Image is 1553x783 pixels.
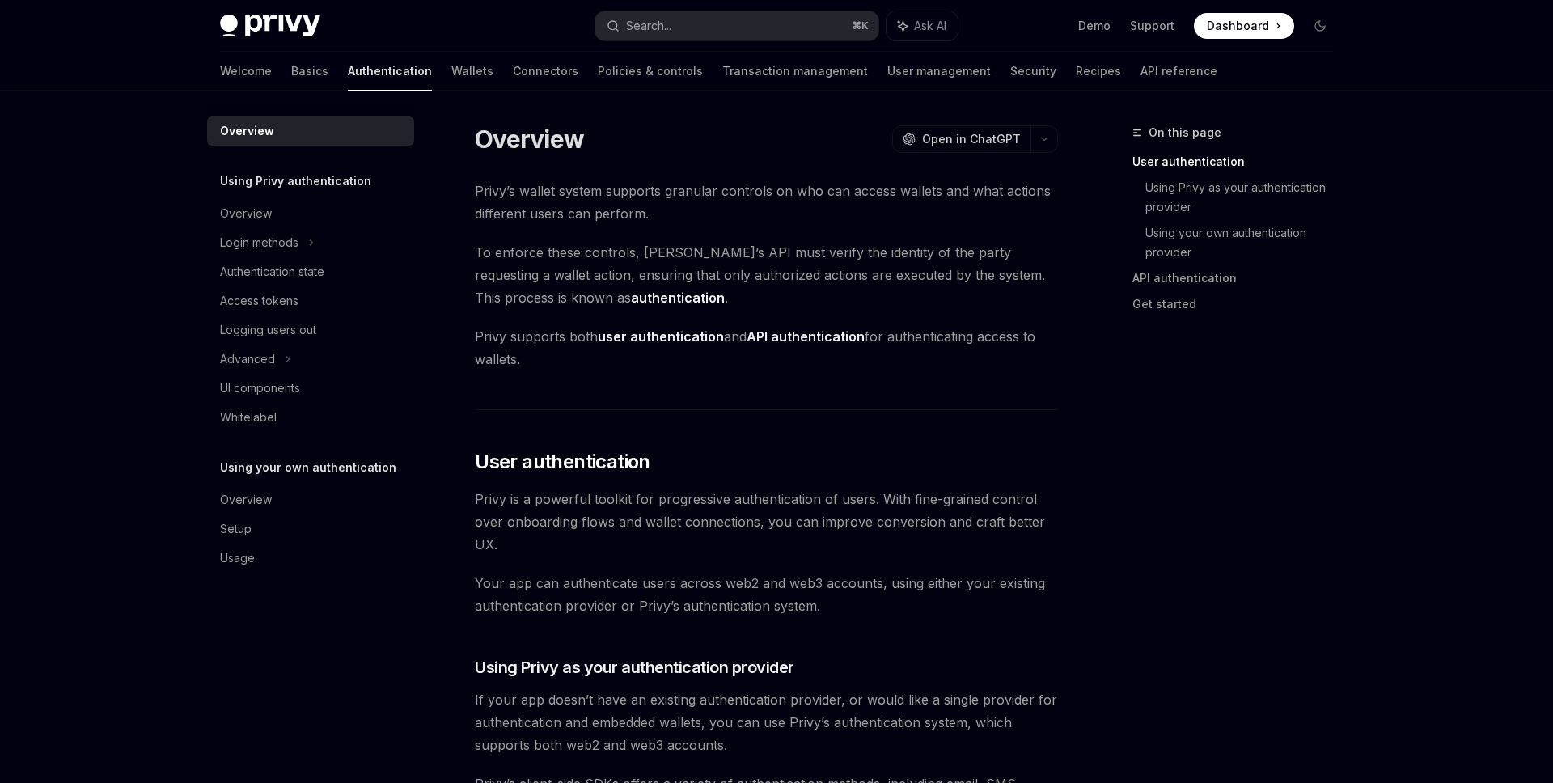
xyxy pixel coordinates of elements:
strong: user authentication [598,328,724,345]
span: Privy supports both and for authenticating access to wallets. [475,325,1058,370]
div: Overview [220,490,272,510]
a: API authentication [1132,265,1346,291]
a: User authentication [1132,149,1346,175]
span: To enforce these controls, [PERSON_NAME]’s API must verify the identity of the party requesting a... [475,241,1058,309]
a: Get started [1132,291,1346,317]
a: Support [1130,18,1174,34]
a: Dashboard [1194,13,1294,39]
button: Search...⌘K [595,11,878,40]
a: Usage [207,544,414,573]
div: Setup [220,519,252,539]
a: Security [1010,52,1056,91]
a: Using Privy as your authentication provider [1145,175,1346,220]
img: dark logo [220,15,320,37]
a: Basics [291,52,328,91]
h5: Using your own authentication [220,458,396,477]
a: Welcome [220,52,272,91]
span: On this page [1149,123,1221,142]
a: Connectors [513,52,578,91]
span: Your app can authenticate users across web2 and web3 accounts, using either your existing authent... [475,572,1058,617]
strong: API authentication [747,328,865,345]
a: Setup [207,514,414,544]
span: Ask AI [914,18,946,34]
div: Overview [220,121,274,141]
div: UI components [220,379,300,398]
div: Login methods [220,233,298,252]
h5: Using Privy authentication [220,171,371,191]
div: Usage [220,548,255,568]
div: Logging users out [220,320,316,340]
span: Privy is a powerful toolkit for progressive authentication of users. With fine-grained control ov... [475,488,1058,556]
span: User authentication [475,449,650,475]
a: Demo [1078,18,1111,34]
a: Overview [207,116,414,146]
strong: authentication [631,290,725,306]
h1: Overview [475,125,584,154]
a: Policies & controls [598,52,703,91]
span: If your app doesn’t have an existing authentication provider, or would like a single provider for... [475,688,1058,756]
a: Whitelabel [207,403,414,432]
button: Open in ChatGPT [892,125,1030,153]
div: Access tokens [220,291,298,311]
span: Dashboard [1207,18,1269,34]
span: ⌘ K [852,19,869,32]
a: Authentication state [207,257,414,286]
div: Overview [220,204,272,223]
a: Overview [207,199,414,228]
a: User management [887,52,991,91]
a: UI components [207,374,414,403]
a: Access tokens [207,286,414,315]
span: Using Privy as your authentication provider [475,656,794,679]
div: Authentication state [220,262,324,281]
a: Authentication [348,52,432,91]
a: Transaction management [722,52,868,91]
a: Using your own authentication provider [1145,220,1346,265]
button: Ask AI [887,11,958,40]
a: Logging users out [207,315,414,345]
span: Privy’s wallet system supports granular controls on who can access wallets and what actions diffe... [475,180,1058,225]
div: Advanced [220,349,275,369]
div: Search... [626,16,671,36]
div: Whitelabel [220,408,277,427]
a: Overview [207,485,414,514]
a: Wallets [451,52,493,91]
a: Recipes [1076,52,1121,91]
span: Open in ChatGPT [922,131,1021,147]
button: Toggle dark mode [1307,13,1333,39]
a: API reference [1140,52,1217,91]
